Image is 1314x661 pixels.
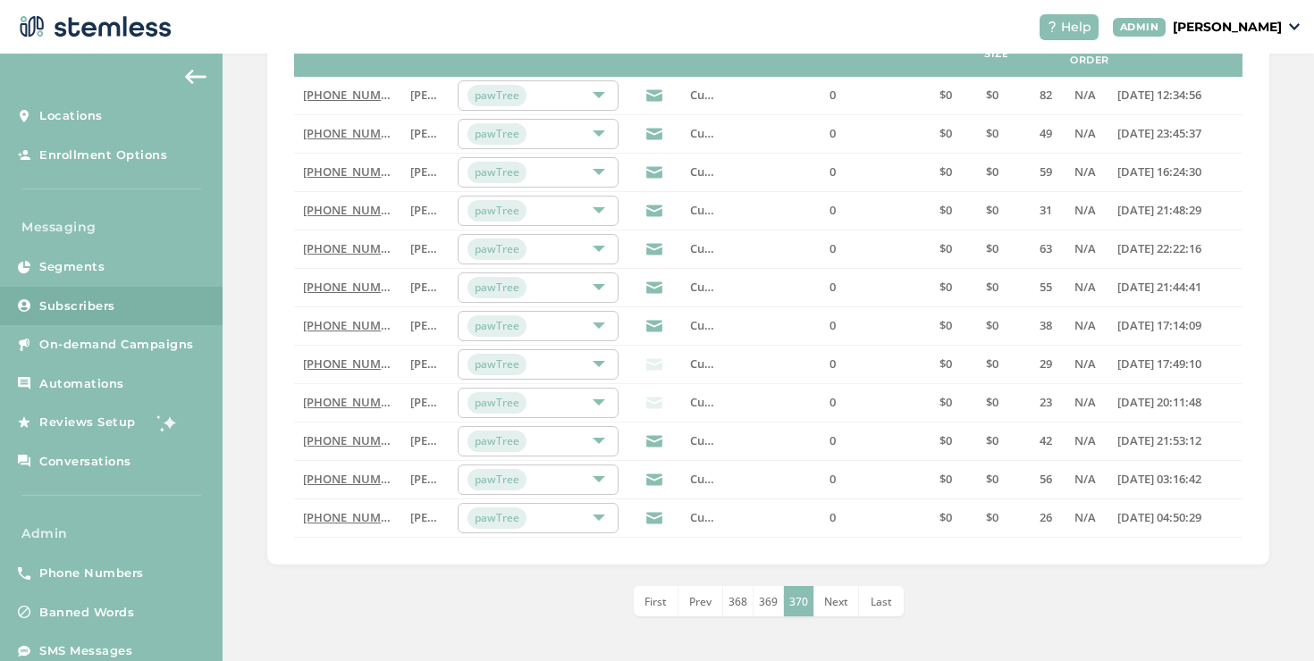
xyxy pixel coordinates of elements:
[1016,241,1052,256] label: 63
[1117,471,1201,487] span: [DATE] 03:16:42
[303,164,392,180] label: (479) 899-3931
[1117,240,1201,256] span: [DATE] 22:22:16
[410,509,501,525] span: [PERSON_NAME]
[939,317,952,333] span: $0
[1117,126,1234,141] label: 2025-09-20 23:45:37
[1040,356,1052,372] span: 29
[1040,202,1052,218] span: 31
[303,126,392,141] label: (813) 392-9425
[303,279,406,295] a: [PHONE_NUMBER]
[737,395,836,410] label: 0
[939,87,952,103] span: $0
[410,126,440,141] label: Carrie DuBose
[467,238,526,260] span: pawTree
[854,126,952,141] label: $0
[410,433,440,448] label: Natalie Smith
[830,125,836,141] span: 0
[1173,18,1282,37] p: [PERSON_NAME]
[410,203,440,218] label: Marilynn Ehrich
[410,395,440,410] label: Madison LaForett
[690,432,849,448] span: Custom Enrollment Endpoint
[939,163,952,180] span: $0
[939,240,952,256] span: $0
[467,85,526,106] span: pawTree
[737,88,836,103] label: 0
[303,203,392,218] label: (507) 491-9849
[789,594,808,609] span: 370
[986,356,998,372] span: $0
[690,510,720,525] label: Custom Enrollment Endpoint
[737,433,836,448] label: 0
[1074,240,1096,256] span: N/A
[690,394,849,410] span: Custom Enrollment Endpoint
[410,394,501,410] span: [PERSON_NAME]
[14,9,172,45] img: logo-dark-0685b13c.svg
[690,87,849,103] span: Custom Enrollment Endpoint
[303,163,406,180] a: [PHONE_NUMBER]
[1074,509,1096,525] span: N/A
[1117,509,1201,525] span: [DATE] 04:50:29
[303,125,406,141] a: [PHONE_NUMBER]
[1074,163,1096,180] span: N/A
[410,163,501,180] span: [PERSON_NAME]
[854,280,952,295] label: $0
[1016,126,1052,141] label: 49
[1117,356,1234,372] label: 2025-09-23 17:49:10
[1070,395,1099,410] label: N/A
[303,202,406,218] a: [PHONE_NUMBER]
[1117,203,1234,218] label: 2025-09-21 21:48:29
[1070,356,1099,372] label: N/A
[854,472,952,487] label: $0
[410,356,501,372] span: [PERSON_NAME]
[410,88,440,103] label: Carrie J Hammonds
[303,432,406,448] a: [PHONE_NUMBER]
[970,203,999,218] label: $0
[690,241,720,256] label: Custom Enrollment Endpoint
[986,163,998,180] span: $0
[410,164,440,180] label: Roddy Lofton
[970,472,999,487] label: $0
[830,317,836,333] span: 0
[410,280,440,295] label: Barbara Jones
[1070,126,1099,141] label: N/A
[939,471,952,487] span: $0
[1040,317,1052,333] span: 38
[986,125,998,141] span: $0
[690,433,720,448] label: Custom Enrollment Endpoint
[1070,472,1099,487] label: N/A
[690,472,720,487] label: Custom Enrollment Endpoint
[970,318,999,333] label: $0
[303,510,392,525] label: (423) 315-7151
[39,604,134,622] span: Banned Words
[830,202,836,218] span: 0
[303,318,392,333] label: (330) 401-4474
[303,509,406,525] a: [PHONE_NUMBER]
[737,356,836,372] label: 0
[824,594,848,609] span: Next
[467,162,526,183] span: pawTree
[737,203,836,218] label: 0
[1117,433,1234,448] label: 2025-09-23 21:53:12
[410,279,501,295] span: [PERSON_NAME]
[467,392,526,414] span: pawTree
[410,202,501,218] span: [PERSON_NAME]
[39,297,115,315] span: Subscribers
[830,240,836,256] span: 0
[1016,510,1052,525] label: 26
[1074,202,1096,218] span: N/A
[1117,280,1234,295] label: 2025-09-22 21:44:41
[1016,203,1052,218] label: 31
[854,203,952,218] label: $0
[986,509,998,525] span: $0
[644,594,667,609] span: First
[303,472,392,487] label: (765) 434-3758
[939,356,952,372] span: $0
[39,565,144,582] span: Phone Numbers
[1117,395,1234,410] label: 2025-09-23 20:11:48
[759,594,778,609] span: 369
[1016,280,1052,295] label: 55
[1070,280,1099,295] label: N/A
[467,469,526,490] span: pawTree
[970,433,999,448] label: $0
[690,203,720,218] label: Custom Enrollment Endpoint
